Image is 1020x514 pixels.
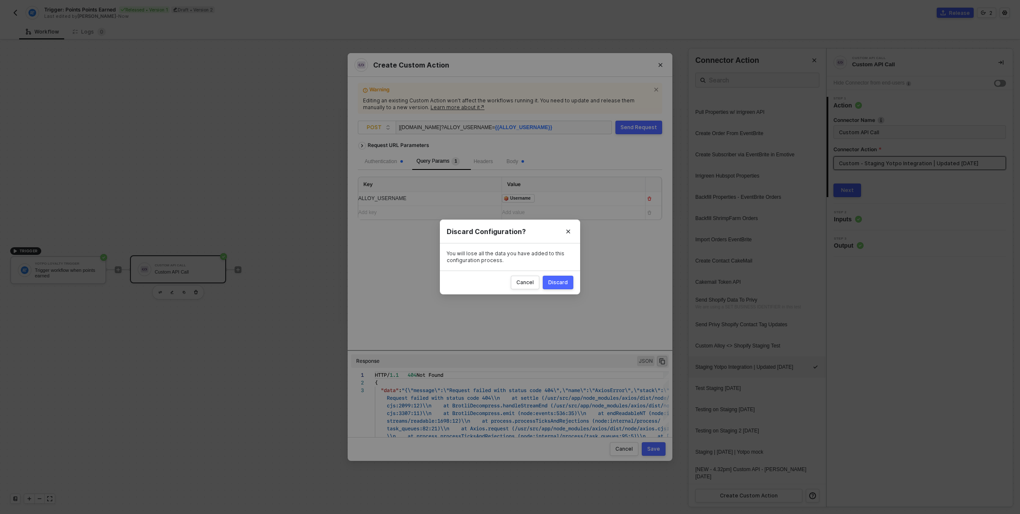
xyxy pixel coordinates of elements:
[548,279,568,286] div: Discard
[543,276,573,289] button: Discard
[511,276,539,289] button: Cancel
[516,279,534,286] div: Cancel
[447,227,573,236] div: Discard Configuration?
[556,220,580,243] button: Close
[447,250,573,263] div: You will lose all the data you have added to this configuration process.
